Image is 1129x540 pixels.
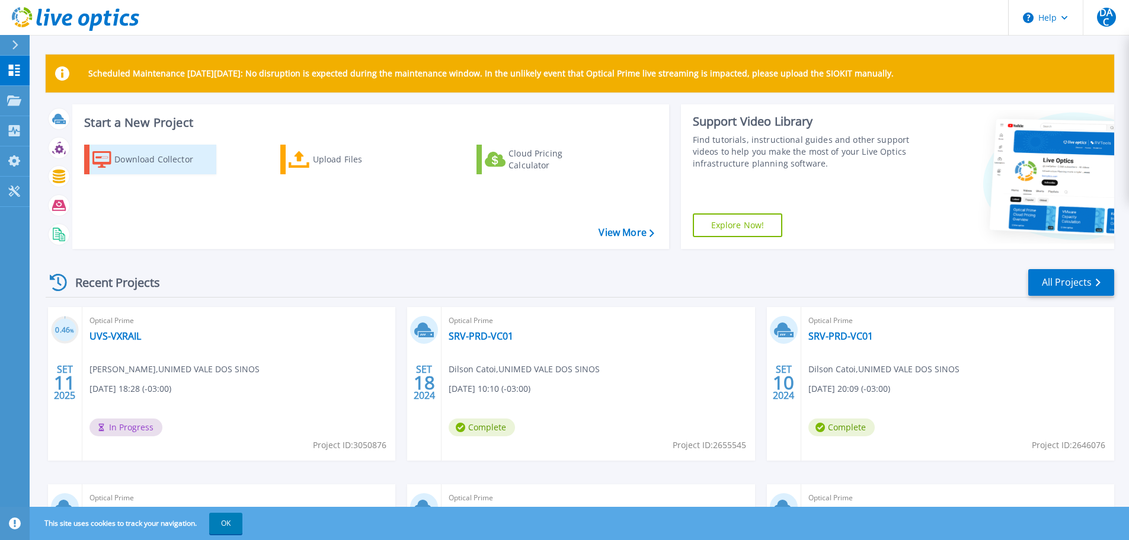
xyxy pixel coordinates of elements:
[508,148,603,171] div: Cloud Pricing Calculator
[313,439,386,452] span: Project ID: 3050876
[808,363,960,376] span: Dilson Catoi , UNIMED VALE DOS SINOS
[209,513,242,534] button: OK
[449,330,513,342] a: SRV-PRD-VC01
[1032,439,1105,452] span: Project ID: 2646076
[808,382,890,395] span: [DATE] 20:09 (-03:00)
[414,378,435,388] span: 18
[54,378,75,388] span: 11
[114,148,209,171] div: Download Collector
[1097,8,1116,27] span: DAC
[89,418,162,436] span: In Progress
[89,314,388,327] span: Optical Prime
[88,69,894,78] p: Scheduled Maintenance [DATE][DATE]: No disruption is expected during the maintenance window. In t...
[89,382,171,395] span: [DATE] 18:28 (-03:00)
[449,314,747,327] span: Optical Prime
[51,324,79,337] h3: 0.46
[599,227,654,238] a: View More
[313,148,408,171] div: Upload Files
[808,314,1107,327] span: Optical Prime
[449,418,515,436] span: Complete
[89,363,260,376] span: [PERSON_NAME] , UNIMED VALE DOS SINOS
[808,418,875,436] span: Complete
[70,327,74,334] span: %
[280,145,412,174] a: Upload Files
[89,491,388,504] span: Optical Prime
[33,513,242,534] span: This site uses cookies to track your navigation.
[673,439,746,452] span: Project ID: 2655545
[693,114,914,129] div: Support Video Library
[53,361,76,404] div: SET 2025
[476,145,609,174] a: Cloud Pricing Calculator
[449,382,530,395] span: [DATE] 10:10 (-03:00)
[772,361,795,404] div: SET 2024
[84,145,216,174] a: Download Collector
[449,363,600,376] span: Dilson Catoi , UNIMED VALE DOS SINOS
[773,378,794,388] span: 10
[89,330,141,342] a: UVS-VXRAIL
[808,491,1107,504] span: Optical Prime
[1028,269,1114,296] a: All Projects
[413,361,436,404] div: SET 2024
[46,268,176,297] div: Recent Projects
[693,134,914,170] div: Find tutorials, instructional guides and other support videos to help you make the most of your L...
[449,491,747,504] span: Optical Prime
[84,116,654,129] h3: Start a New Project
[693,213,783,237] a: Explore Now!
[808,330,873,342] a: SRV-PRD-VC01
